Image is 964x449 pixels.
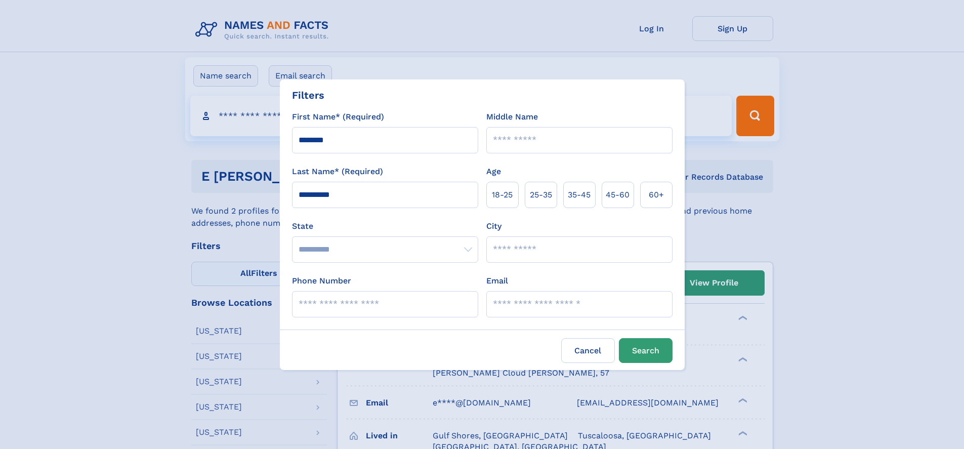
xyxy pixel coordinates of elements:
[486,275,508,287] label: Email
[568,189,591,201] span: 35‑45
[486,166,501,178] label: Age
[530,189,552,201] span: 25‑35
[486,111,538,123] label: Middle Name
[292,166,383,178] label: Last Name* (Required)
[292,88,324,103] div: Filters
[486,220,501,232] label: City
[561,338,615,363] label: Cancel
[649,189,664,201] span: 60+
[619,338,673,363] button: Search
[292,275,351,287] label: Phone Number
[292,220,478,232] label: State
[492,189,513,201] span: 18‑25
[606,189,630,201] span: 45‑60
[292,111,384,123] label: First Name* (Required)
